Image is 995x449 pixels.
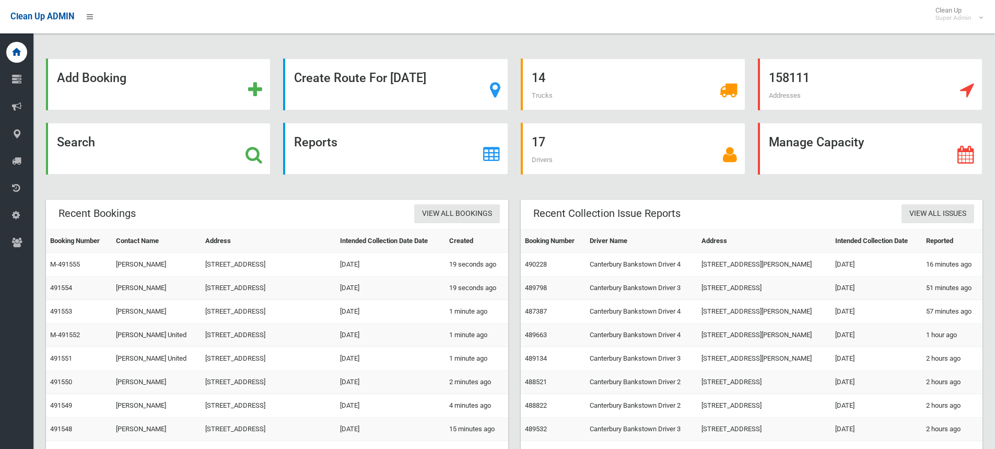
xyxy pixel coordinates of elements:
[521,123,745,175] a: 17 Drivers
[525,401,547,409] a: 488822
[445,229,508,253] th: Created
[831,229,922,253] th: Intended Collection Date
[50,425,72,433] a: 491548
[586,371,697,394] td: Canterbury Bankstown Driver 2
[697,277,830,300] td: [STREET_ADDRESS]
[50,260,80,268] a: M-491555
[922,253,982,277] td: 16 minutes ago
[336,371,445,394] td: [DATE]
[112,394,201,418] td: [PERSON_NAME]
[50,331,80,339] a: M-491552
[586,394,697,418] td: Canterbury Bankstown Driver 2
[525,378,547,386] a: 488521
[831,394,922,418] td: [DATE]
[294,135,337,149] strong: Reports
[445,347,508,371] td: 1 minute ago
[445,300,508,324] td: 1 minute ago
[922,394,982,418] td: 2 hours ago
[831,371,922,394] td: [DATE]
[525,260,547,268] a: 490228
[46,229,112,253] th: Booking Number
[201,277,336,300] td: [STREET_ADDRESS]
[922,418,982,441] td: 2 hours ago
[521,203,693,224] header: Recent Collection Issue Reports
[697,371,830,394] td: [STREET_ADDRESS]
[697,229,830,253] th: Address
[831,324,922,347] td: [DATE]
[935,14,971,22] small: Super Admin
[112,277,201,300] td: [PERSON_NAME]
[112,347,201,371] td: [PERSON_NAME] United
[336,347,445,371] td: [DATE]
[831,418,922,441] td: [DATE]
[697,347,830,371] td: [STREET_ADDRESS][PERSON_NAME]
[586,277,697,300] td: Canterbury Bankstown Driver 3
[283,59,508,110] a: Create Route For [DATE]
[831,253,922,277] td: [DATE]
[336,418,445,441] td: [DATE]
[46,59,271,110] a: Add Booking
[10,11,74,21] span: Clean Up ADMIN
[201,371,336,394] td: [STREET_ADDRESS]
[532,71,545,85] strong: 14
[521,229,586,253] th: Booking Number
[46,203,148,224] header: Recent Bookings
[831,277,922,300] td: [DATE]
[46,123,271,175] a: Search
[57,71,126,85] strong: Add Booking
[336,300,445,324] td: [DATE]
[57,135,95,149] strong: Search
[445,371,508,394] td: 2 minutes ago
[201,253,336,277] td: [STREET_ADDRESS]
[769,71,810,85] strong: 158111
[336,394,445,418] td: [DATE]
[112,418,201,441] td: [PERSON_NAME]
[201,418,336,441] td: [STREET_ADDRESS]
[697,324,830,347] td: [STREET_ADDRESS][PERSON_NAME]
[831,300,922,324] td: [DATE]
[112,253,201,277] td: [PERSON_NAME]
[525,284,547,292] a: 489798
[586,300,697,324] td: Canterbury Bankstown Driver 4
[445,324,508,347] td: 1 minute ago
[521,59,745,110] a: 14 Trucks
[532,91,553,99] span: Trucks
[922,347,982,371] td: 2 hours ago
[697,418,830,441] td: [STREET_ADDRESS]
[525,331,547,339] a: 489663
[50,401,72,409] a: 491549
[532,156,553,164] span: Drivers
[697,300,830,324] td: [STREET_ADDRESS][PERSON_NAME]
[758,59,982,110] a: 158111 Addresses
[922,300,982,324] td: 57 minutes ago
[112,324,201,347] td: [PERSON_NAME] United
[930,6,982,22] span: Clean Up
[586,253,697,277] td: Canterbury Bankstown Driver 4
[201,300,336,324] td: [STREET_ADDRESS]
[336,277,445,300] td: [DATE]
[445,277,508,300] td: 19 seconds ago
[831,347,922,371] td: [DATE]
[201,229,336,253] th: Address
[50,378,72,386] a: 491550
[697,394,830,418] td: [STREET_ADDRESS]
[445,253,508,277] td: 19 seconds ago
[922,277,982,300] td: 51 minutes ago
[445,394,508,418] td: 4 minutes ago
[112,300,201,324] td: [PERSON_NAME]
[201,394,336,418] td: [STREET_ADDRESS]
[525,307,547,315] a: 487387
[525,425,547,433] a: 489532
[50,307,72,315] a: 491553
[697,253,830,277] td: [STREET_ADDRESS][PERSON_NAME]
[586,347,697,371] td: Canterbury Bankstown Driver 3
[414,204,500,224] a: View All Bookings
[201,324,336,347] td: [STREET_ADDRESS]
[525,354,547,362] a: 489134
[922,229,982,253] th: Reported
[336,324,445,347] td: [DATE]
[112,371,201,394] td: [PERSON_NAME]
[922,371,982,394] td: 2 hours ago
[532,135,545,149] strong: 17
[922,324,982,347] td: 1 hour ago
